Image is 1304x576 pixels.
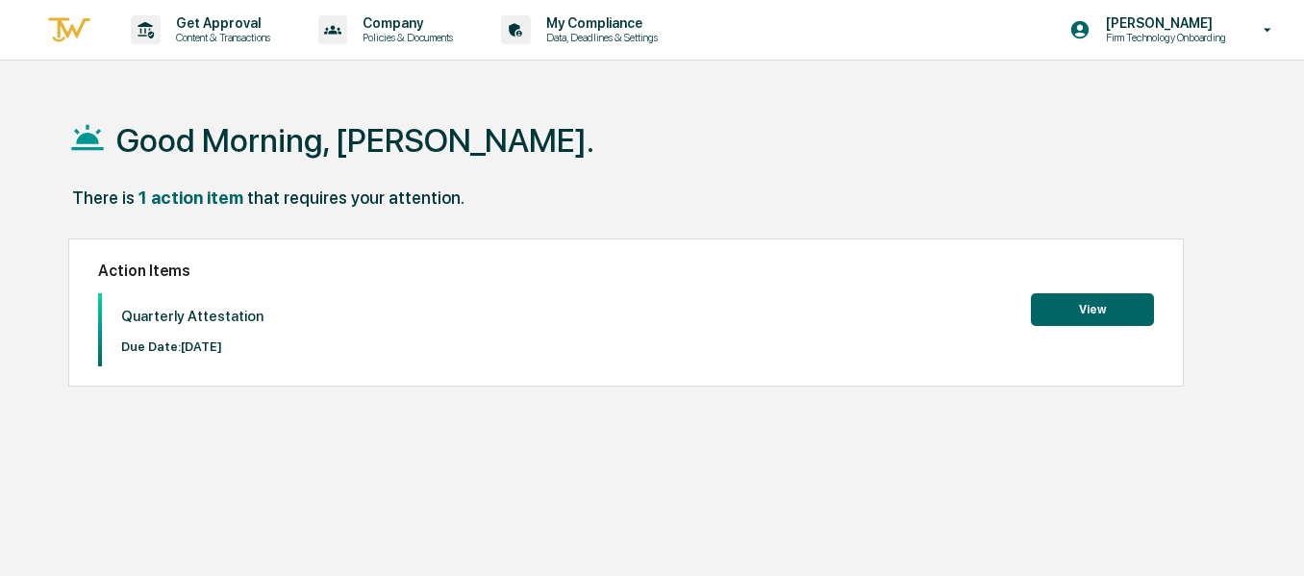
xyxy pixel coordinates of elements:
p: My Compliance [531,15,667,31]
p: Data, Deadlines & Settings [531,31,667,44]
p: Get Approval [161,15,280,31]
a: View [1031,299,1154,317]
p: Company [347,15,463,31]
p: [PERSON_NAME] [1091,15,1236,31]
p: Firm Technology Onboarding [1091,31,1236,44]
img: logo [46,14,92,46]
h1: Good Morning, [PERSON_NAME]. [116,121,594,160]
p: Content & Transactions [161,31,280,44]
h2: Action Items [98,262,1154,280]
div: that requires your attention. [247,188,464,208]
div: There is [72,188,135,208]
div: 1 action item [138,188,243,208]
p: Quarterly Attestation [121,308,263,325]
p: Policies & Documents [347,31,463,44]
button: View [1031,293,1154,326]
p: Due Date: [DATE] [121,339,263,354]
